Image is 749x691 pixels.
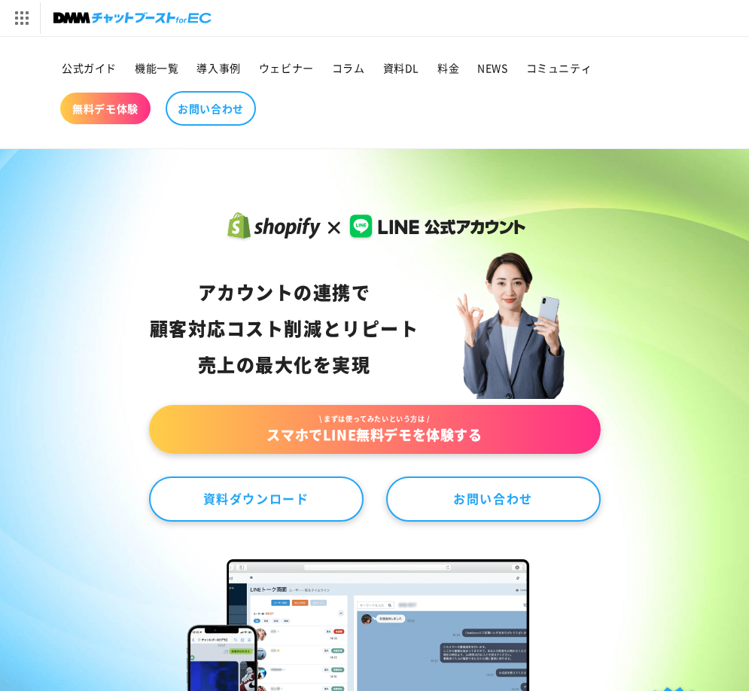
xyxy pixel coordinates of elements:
img: サービス [2,2,40,34]
span: コミュニティ [526,61,592,75]
a: 機能一覧 [126,52,187,84]
span: 公式ガイド [62,61,117,75]
span: コラム [332,61,365,75]
span: \ まずは使ってみたいという方は / [164,414,586,425]
div: アカウントの連携で 顧客対応コスト削減と リピート売上の 最大化を実現 [149,274,420,382]
span: お問い合わせ [178,102,244,115]
a: 資料DL [374,52,428,84]
span: 導入事例 [196,61,240,75]
span: NEWS [477,61,507,75]
a: 公式ガイド [53,52,126,84]
a: NEWS [468,52,516,84]
a: お問い合わせ [386,476,601,522]
a: 資料ダウンロード [149,476,364,522]
a: コラム [323,52,374,84]
a: お問い合わせ [166,91,256,126]
span: ウェビナー [259,61,314,75]
span: 資料DL [383,61,419,75]
a: 導入事例 [187,52,249,84]
a: \ まずは使ってみたいという方は /スマホでLINE無料デモを体験する [149,405,601,454]
a: 無料デモ体験 [60,93,151,124]
span: 料金 [437,61,459,75]
a: 料金 [428,52,468,84]
span: 機能一覧 [135,61,178,75]
img: チャットブーストforEC [53,8,212,29]
span: 無料デモ体験 [72,102,139,115]
a: ウェビナー [250,52,323,84]
a: コミュニティ [517,52,601,84]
